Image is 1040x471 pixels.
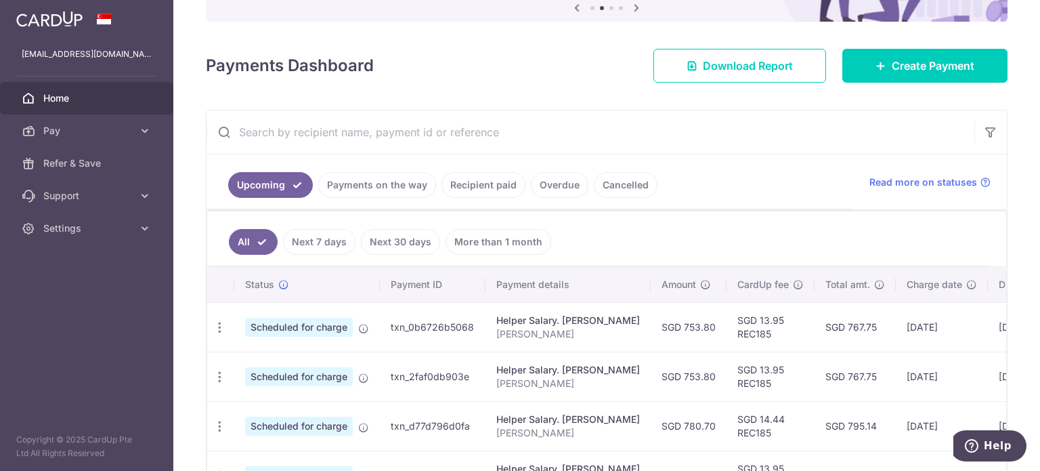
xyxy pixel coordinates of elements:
td: txn_d77d796d0fa [380,401,485,451]
span: Scheduled for charge [245,318,353,337]
img: CardUp [16,11,83,27]
a: Recipient paid [441,172,525,198]
a: Next 7 days [283,229,355,255]
p: [PERSON_NAME] [496,327,640,341]
td: SGD 767.75 [815,302,896,352]
a: All [229,229,278,255]
span: Amount [662,278,696,291]
span: Settings [43,222,133,235]
div: Helper Salary. [PERSON_NAME] [496,413,640,426]
span: Scheduled for charge [245,367,353,386]
td: SGD 14.44 REC185 [727,401,815,451]
td: SGD 795.14 [815,401,896,451]
p: [PERSON_NAME] [496,377,640,390]
span: Home [43,91,133,105]
span: Download Report [703,58,793,74]
span: CardUp fee [737,278,789,291]
span: Status [245,278,274,291]
td: [DATE] [896,401,988,451]
span: Charge date [907,278,962,291]
a: Download Report [653,49,826,83]
th: Payment ID [380,267,485,302]
span: Support [43,189,133,203]
a: Read more on statuses [869,176,991,189]
a: Next 30 days [361,229,440,255]
td: SGD 780.70 [651,401,727,451]
td: txn_0b6726b5068 [380,302,485,352]
div: Helper Salary. [PERSON_NAME] [496,363,640,377]
span: Read more on statuses [869,176,977,189]
td: [DATE] [896,302,988,352]
td: txn_2faf0db903e [380,352,485,401]
td: SGD 13.95 REC185 [727,302,815,352]
a: Overdue [531,172,588,198]
a: Upcoming [228,172,313,198]
td: SGD 753.80 [651,302,727,352]
p: [PERSON_NAME] [496,426,640,440]
h4: Payments Dashboard [206,54,374,78]
a: More than 1 month [446,229,551,255]
p: [EMAIL_ADDRESS][DOMAIN_NAME] [22,47,152,61]
a: Cancelled [594,172,657,198]
a: Payments on the way [318,172,436,198]
td: SGD 13.95 REC185 [727,352,815,401]
td: SGD 767.75 [815,352,896,401]
span: Create Payment [892,58,974,74]
a: Create Payment [842,49,1007,83]
div: Helper Salary. [PERSON_NAME] [496,314,640,327]
th: Payment details [485,267,651,302]
span: Pay [43,124,133,138]
span: Scheduled for charge [245,417,353,436]
iframe: Opens a widget where you can find more information [953,430,1026,464]
span: Due date [999,278,1039,291]
td: [DATE] [896,352,988,401]
span: Total amt. [825,278,870,291]
span: Refer & Save [43,157,133,170]
td: SGD 753.80 [651,352,727,401]
input: Search by recipient name, payment id or reference [207,110,974,154]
